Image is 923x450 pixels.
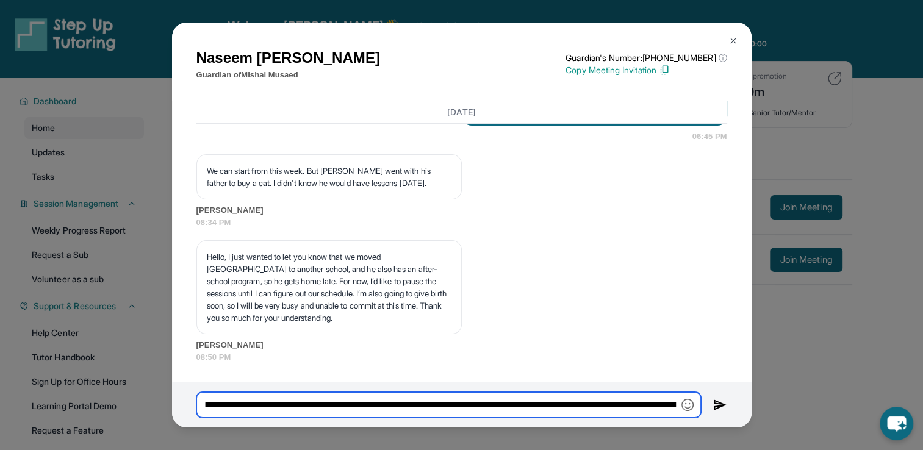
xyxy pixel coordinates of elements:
img: Send icon [713,398,727,412]
p: Copy Meeting Invitation [566,64,727,76]
span: ⓘ [718,52,727,64]
button: chat-button [880,407,913,440]
h3: [DATE] [196,106,727,118]
span: 08:34 PM [196,216,727,229]
img: Emoji [681,399,694,411]
p: Guardian of Mishal Musaed [196,69,381,81]
p: We can start from this week. But [PERSON_NAME] went with his father to buy a cat. I didn't know h... [207,165,451,189]
span: 08:50 PM [196,351,727,363]
img: Close Icon [728,36,738,46]
p: Guardian's Number: [PHONE_NUMBER] [566,52,727,64]
span: [PERSON_NAME] [196,204,727,216]
p: Hello, I just wanted to let you know that we moved [GEOGRAPHIC_DATA] to another school, and he al... [207,251,451,324]
img: Copy Icon [659,65,670,76]
span: 06:45 PM [692,130,727,143]
h1: Naseem [PERSON_NAME] [196,47,381,69]
span: [PERSON_NAME] [196,339,727,351]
